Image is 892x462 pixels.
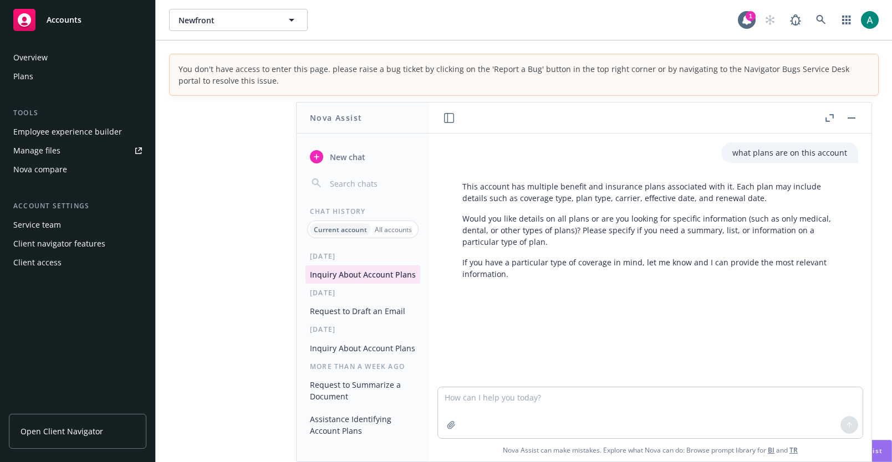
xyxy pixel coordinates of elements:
div: Client access [13,254,62,271]
a: Overview [9,49,146,66]
div: 1 [746,11,756,21]
a: Employee experience builder [9,123,146,141]
input: Search chats [328,176,416,191]
a: Report a Bug [784,9,807,31]
span: Nova Assist can make mistakes. Explore what Nova can do: Browse prompt library for and [503,439,798,461]
button: Request to Summarize a Document [305,376,420,405]
h1: Nova Assist [310,112,362,124]
p: Current account [314,225,367,234]
span: Accounts [47,16,81,24]
a: BI [768,445,774,455]
img: photo [861,11,879,29]
a: Switch app [835,9,858,31]
p: Would you like details on all plans or are you looking for specific information (such as only med... [462,213,847,248]
div: You don't have access to enter this page. please raise a bug ticket by clicking on the 'Report a ... [179,63,869,86]
div: Account settings [9,201,146,212]
div: [DATE] [297,325,429,334]
div: Overview [13,49,48,66]
p: This account has multiple benefit and insurance plans associated with it. Each plan may include d... [462,181,847,204]
div: [DATE] [297,251,429,261]
div: Client navigator features [13,235,105,253]
div: Chat History [297,207,429,216]
a: Service team [9,216,146,234]
a: Manage files [9,142,146,160]
p: All accounts [375,225,412,234]
a: Plans [9,68,146,85]
div: [DATE] [297,288,429,297]
div: Plans [13,68,33,85]
p: If you have a particular type of coverage in mind, let me know and I can provide the most relevan... [462,256,847,280]
button: Inquiry About Account Plans [305,339,420,357]
button: Assistance Identifying Account Plans [305,410,420,440]
a: TR [789,445,798,455]
button: Request to Draft an Email [305,302,420,320]
span: Open Client Navigator [21,425,103,437]
a: Search [810,9,832,31]
a: Client access [9,254,146,271]
button: New chat [305,147,420,167]
div: Employee experience builder [13,123,122,141]
a: Start snowing [759,9,781,31]
p: what plans are on this account [732,147,847,158]
span: New chat [328,151,365,163]
div: Manage files [13,142,60,160]
a: Accounts [9,4,146,35]
span: Newfront [179,14,274,26]
a: Client navigator features [9,235,146,253]
div: Tools [9,107,146,119]
button: Inquiry About Account Plans [305,265,420,284]
div: Nova compare [13,161,67,178]
div: More than a week ago [297,362,429,371]
a: Nova compare [9,161,146,178]
div: Service team [13,216,61,234]
button: Newfront [169,9,308,31]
